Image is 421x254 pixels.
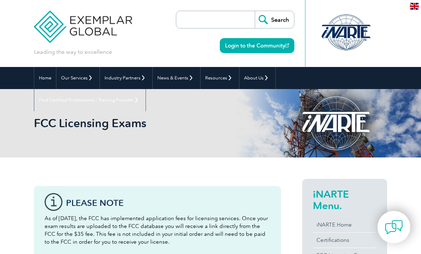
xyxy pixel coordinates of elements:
[45,214,270,246] p: As of [DATE], the FCC has implemented application fees for licensing services. Once your exam res...
[313,233,376,248] a: Certifications
[255,11,294,28] input: Search
[34,48,112,56] p: Leading the way to excellence
[100,67,152,89] a: Industry Partners
[313,217,376,232] a: iNARTE Home
[385,218,403,236] img: contact-chat.png
[34,67,56,89] a: Home
[201,67,239,89] a: Resources
[410,3,419,10] img: en
[313,188,376,211] h2: iNARTE Menu.
[285,43,289,47] img: open_square.png
[220,38,294,53] a: Login to the Community
[153,67,200,89] a: News & Events
[56,67,100,89] a: Our Services
[239,67,275,89] a: About Us
[34,118,281,129] h2: FCC Licensing Exams
[34,89,146,111] a: Find Certified Professional / Training Provider
[66,198,270,207] h3: Please note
